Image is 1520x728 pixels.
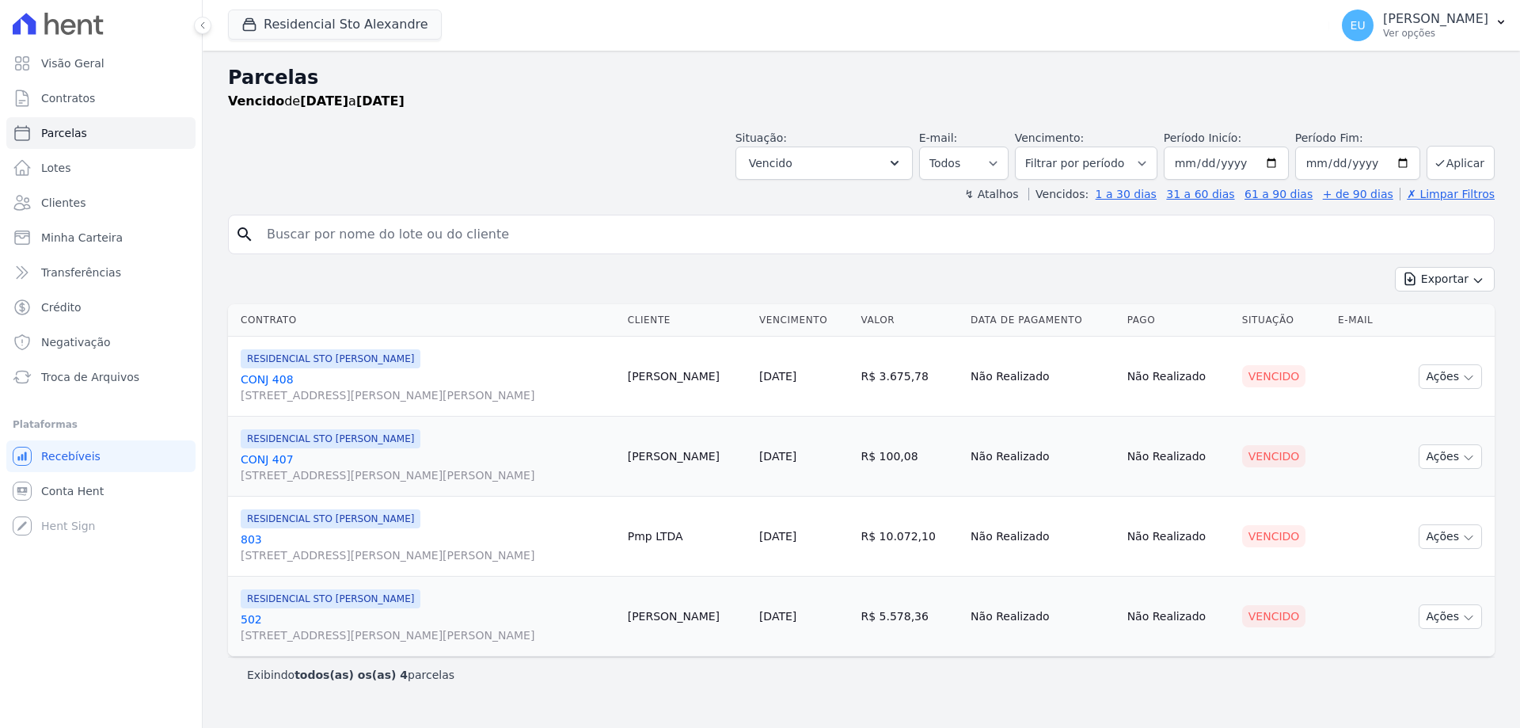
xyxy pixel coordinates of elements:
[855,577,965,657] td: R$ 5.578,36
[855,304,965,337] th: Valor
[1242,445,1306,467] div: Vencido
[6,292,196,323] a: Crédito
[621,337,753,417] td: [PERSON_NAME]
[300,93,348,109] strong: [DATE]
[1419,524,1482,549] button: Ações
[1242,525,1306,547] div: Vencido
[1121,417,1236,497] td: Não Realizado
[855,417,965,497] td: R$ 100,08
[228,93,284,109] strong: Vencido
[759,610,796,623] a: [DATE]
[41,369,139,385] span: Troca de Arquivos
[1121,337,1236,417] td: Não Realizado
[6,475,196,507] a: Conta Hent
[621,417,753,497] td: [PERSON_NAME]
[41,160,71,176] span: Lotes
[6,152,196,184] a: Lotes
[41,230,123,246] span: Minha Carteira
[241,612,615,643] a: 502[STREET_ADDRESS][PERSON_NAME][PERSON_NAME]
[41,299,82,315] span: Crédito
[964,337,1121,417] td: Não Realizado
[735,131,787,144] label: Situação:
[235,225,254,244] i: search
[1295,130,1420,147] label: Período Fim:
[6,326,196,358] a: Negativação
[241,429,420,448] span: RESIDENCIAL STO [PERSON_NAME]
[1332,304,1392,337] th: E-mail
[964,497,1121,577] td: Não Realizado
[1329,3,1520,48] button: EU [PERSON_NAME] Ver opções
[41,265,121,280] span: Transferências
[735,147,913,180] button: Vencido
[1242,605,1306,627] div: Vencido
[964,577,1121,657] td: Não Realizado
[1015,131,1084,144] label: Vencimento:
[1242,365,1306,387] div: Vencido
[356,93,405,109] strong: [DATE]
[241,532,615,563] a: 803[STREET_ADDRESS][PERSON_NAME][PERSON_NAME]
[1323,188,1393,200] a: + de 90 dias
[41,90,95,106] span: Contratos
[621,304,753,337] th: Cliente
[241,387,615,403] span: [STREET_ADDRESS][PERSON_NAME][PERSON_NAME]
[41,448,101,464] span: Recebíveis
[241,509,420,528] span: RESIDENCIAL STO [PERSON_NAME]
[1028,188,1089,200] label: Vencidos:
[753,304,855,337] th: Vencimento
[241,627,615,643] span: [STREET_ADDRESS][PERSON_NAME][PERSON_NAME]
[41,55,104,71] span: Visão Geral
[1383,27,1488,40] p: Ver opções
[749,154,792,173] span: Vencido
[1096,188,1157,200] a: 1 a 30 dias
[6,440,196,472] a: Recebíveis
[1121,577,1236,657] td: Não Realizado
[1236,304,1332,337] th: Situação
[919,131,958,144] label: E-mail:
[964,417,1121,497] td: Não Realizado
[6,222,196,253] a: Minha Carteira
[759,370,796,383] a: [DATE]
[13,415,189,434] div: Plataformas
[1121,304,1236,337] th: Pago
[41,195,85,211] span: Clientes
[1419,604,1482,629] button: Ações
[1427,146,1495,180] button: Aplicar
[241,372,615,403] a: CONJ 408[STREET_ADDRESS][PERSON_NAME][PERSON_NAME]
[6,117,196,149] a: Parcelas
[855,497,965,577] td: R$ 10.072,10
[241,589,420,608] span: RESIDENCIAL STO [PERSON_NAME]
[1419,444,1482,469] button: Ações
[1164,131,1241,144] label: Período Inicío:
[228,10,442,40] button: Residencial Sto Alexandre
[228,63,1495,92] h2: Parcelas
[1351,20,1366,31] span: EU
[228,304,621,337] th: Contrato
[241,547,615,563] span: [STREET_ADDRESS][PERSON_NAME][PERSON_NAME]
[41,334,111,350] span: Negativação
[1166,188,1234,200] a: 31 a 60 dias
[6,82,196,114] a: Contratos
[1395,267,1495,292] button: Exportar
[621,497,753,577] td: Pmp LTDA
[759,450,796,463] a: [DATE]
[6,48,196,79] a: Visão Geral
[241,467,615,483] span: [STREET_ADDRESS][PERSON_NAME][PERSON_NAME]
[41,483,104,499] span: Conta Hent
[964,188,1018,200] label: ↯ Atalhos
[621,577,753,657] td: [PERSON_NAME]
[228,92,405,111] p: de a
[241,452,615,483] a: CONJ 407[STREET_ADDRESS][PERSON_NAME][PERSON_NAME]
[257,219,1488,250] input: Buscar por nome do lote ou do cliente
[964,304,1121,337] th: Data de Pagamento
[1121,497,1236,577] td: Não Realizado
[6,361,196,393] a: Troca de Arquivos
[6,257,196,288] a: Transferências
[1383,11,1488,27] p: [PERSON_NAME]
[1400,188,1495,200] a: ✗ Limpar Filtros
[247,667,454,683] p: Exibindo parcelas
[759,530,796,543] a: [DATE]
[6,187,196,219] a: Clientes
[241,349,420,368] span: RESIDENCIAL STO [PERSON_NAME]
[1419,364,1482,389] button: Ações
[41,125,87,141] span: Parcelas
